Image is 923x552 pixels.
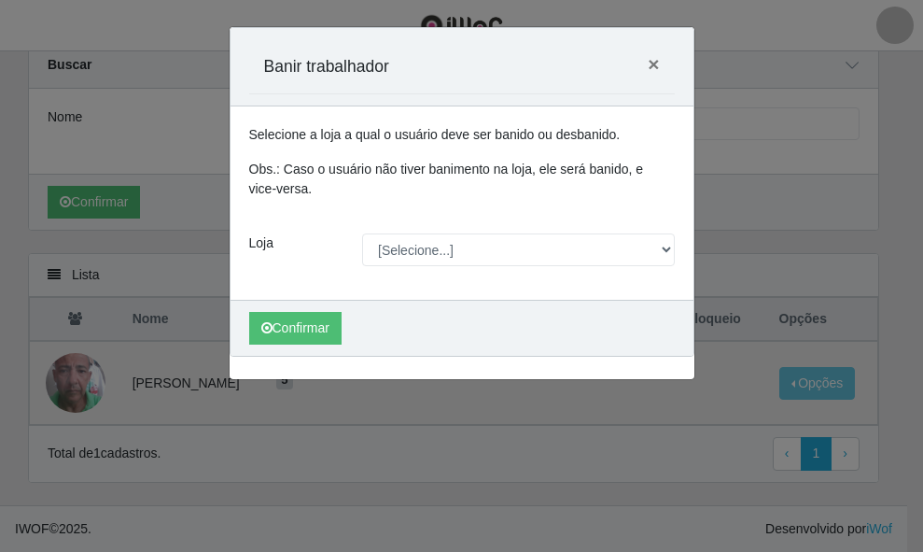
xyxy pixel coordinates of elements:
[633,39,674,89] button: Close
[264,54,389,78] h5: Banir trabalhador
[249,125,675,145] p: Selecione a loja a qual o usuário deve ser banido ou desbanido.
[648,53,659,75] span: ×
[249,160,675,199] p: Obs.: Caso o usuário não tiver banimento na loja, ele será banido, e vice-versa.
[249,234,273,253] label: Loja
[249,312,342,345] button: Confirmar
